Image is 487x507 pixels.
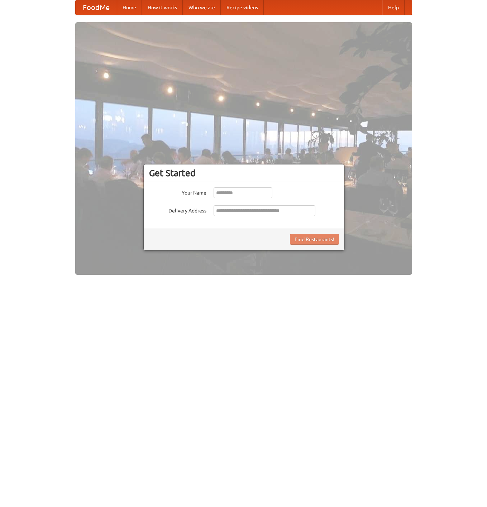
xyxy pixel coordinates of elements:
[382,0,405,15] a: Help
[149,168,339,178] h3: Get Started
[183,0,221,15] a: Who we are
[290,234,339,245] button: Find Restaurants!
[76,0,117,15] a: FoodMe
[221,0,264,15] a: Recipe videos
[142,0,183,15] a: How it works
[149,205,206,214] label: Delivery Address
[117,0,142,15] a: Home
[149,187,206,196] label: Your Name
